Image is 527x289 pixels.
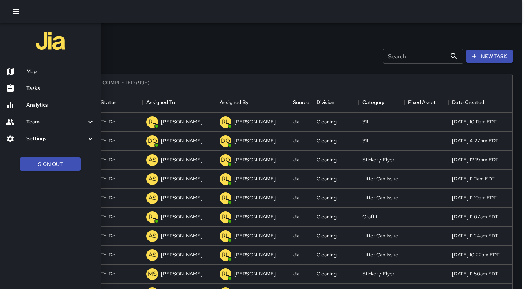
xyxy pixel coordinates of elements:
[36,26,65,56] img: jia-logo
[26,68,95,76] h6: Map
[26,135,86,143] h6: Settings
[26,84,95,92] h6: Tasks
[26,118,86,126] h6: Team
[20,157,81,171] button: Sign Out
[26,101,95,109] h6: Analytics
